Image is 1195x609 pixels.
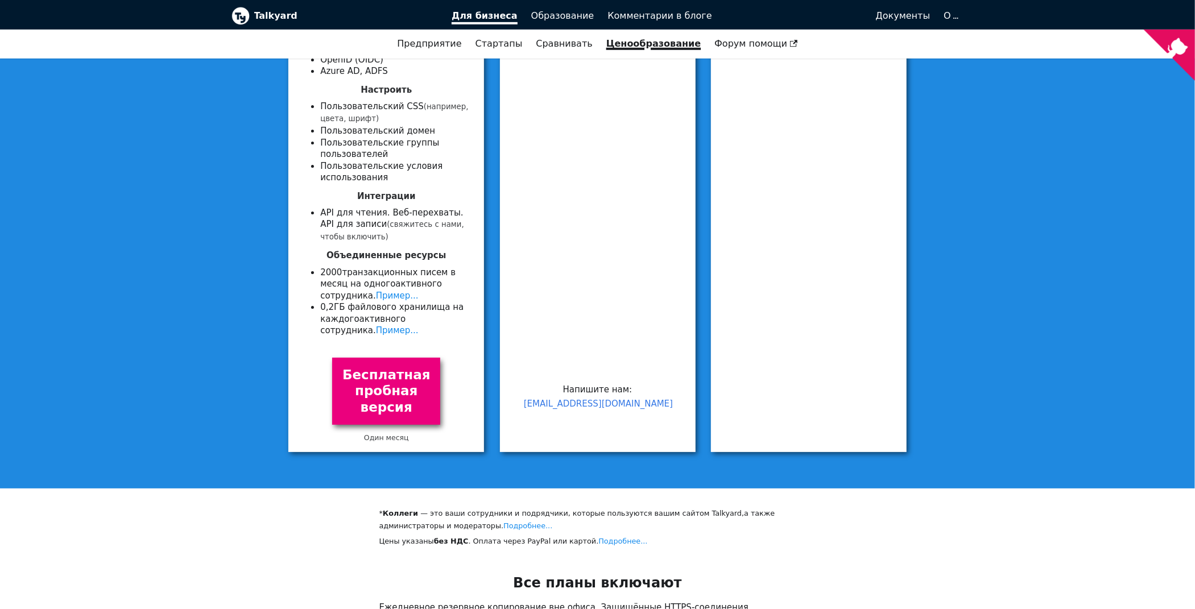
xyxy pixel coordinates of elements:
font: 0,2 [320,302,334,312]
font: без НДС [434,537,469,545]
font: Объединенные ресурсы [326,250,446,260]
font: . [373,291,376,301]
font: (свяжитесь с нами, чтобы включить) [320,220,464,241]
font: О [944,10,951,21]
font: Один месяц [364,433,409,442]
font: Azure AD, ADFS [320,66,388,76]
a: Документы [719,6,937,26]
a: [EMAIL_ADDRESS][DOMAIN_NAME] [524,399,673,409]
font: Пример... [376,291,419,301]
font: Бесплатная пробная версия [342,367,431,415]
a: Сравнивать [536,38,592,49]
font: Пользовательские группы пользователей [320,138,439,160]
font: . [373,325,376,335]
font: Все планы включают [513,575,681,591]
a: Для бизнеса [445,6,524,26]
font: OpenID (OIDC) [320,55,383,65]
font: Интеграции [357,191,416,201]
font: ГБ файлового хранилища на каждого [320,302,464,324]
font: (например, цвета, шрифт) [320,102,468,123]
font: Напишите нам: [563,384,632,395]
img: Логотип Talkyard [231,7,250,25]
font: API для чтения. Веб-перехваты. API для записи [320,208,463,230]
font: активного сотрудника [320,314,406,336]
font: Форум помощи [714,38,787,49]
font: Talkyard [254,10,297,21]
font: транзакционных писем в месяц на одного [320,267,456,289]
font: Настроить [361,85,412,95]
font: Предприятие [397,38,461,49]
font: Пример... [376,325,419,335]
a: Образование [524,6,601,26]
font: . Оплата через PayPal или картой. [469,537,599,545]
font: Подробнее... [503,521,552,530]
a: Логотип TalkyardTalkyard [231,7,436,25]
font: Комментарии в блоге [607,10,712,21]
a: Ценообразование [599,34,708,53]
font: Пользовательский домен [320,126,435,136]
font: Документы [876,10,931,21]
font: Пользовательский CSS [320,101,424,111]
font: Для бизнеса [452,10,518,21]
a: Форум помощи [708,34,804,53]
a: Комментарии в блоге [601,6,718,26]
font: 2000 [320,267,342,277]
font: Коллеги [383,509,418,517]
a: Бесплатная пробная версия [332,358,440,425]
font: а также администраторы и модераторы. [379,509,775,529]
a: О [944,10,957,21]
a: Предприятие [390,34,468,53]
font: — это ваши сотрудники и подрядчики, которые пользуются вашим сайтом Talkyard, [420,509,744,517]
font: Ценообразование [606,38,701,49]
font: активного сотрудника [320,279,442,301]
font: Образование [531,10,594,21]
font: Пользовательские условия использования [320,161,443,183]
font: Цены указаны [379,537,434,545]
font: Стартапы [475,38,523,49]
font: Подробнее... [598,537,647,545]
a: Стартапы [469,34,530,53]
